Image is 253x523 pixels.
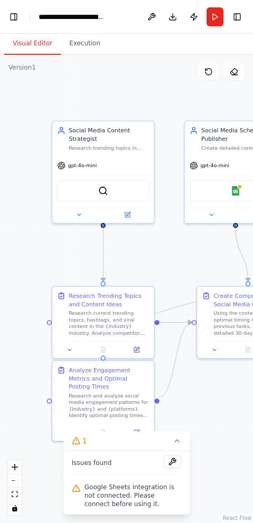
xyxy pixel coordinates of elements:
[223,515,251,521] a: React Flow attribution
[123,345,151,355] button: Open in side panel
[69,366,149,391] div: Analyze Engagement Metrics and Optimal Posting Times
[72,459,112,467] span: Issues found
[82,435,87,446] span: 1
[6,9,21,24] button: Show left sidebar
[69,127,149,143] div: Social Media Content Strategist
[8,474,22,488] button: zoom out
[69,392,149,419] div: Research and analyze social media engagement patterns for {industry} and {platforms}. Identify op...
[86,345,120,355] button: No output available
[69,310,149,336] div: Research current trending topics, hashtags, and viral content in the {industry} industry. Analyze...
[8,460,22,515] div: React Flow controls
[51,286,155,359] div: Research Trending Topics and Content IdeasResearch current trending topics, hashtags, and viral c...
[4,33,61,55] button: Visual Editor
[69,292,149,308] div: Research Trending Topics and Content Ideas
[104,210,151,220] button: Open in side panel
[86,428,120,438] button: No output available
[85,483,182,508] span: Google Sheets integration is not connected. Please connect before using it.
[230,9,245,24] button: Show right sidebar
[98,186,108,196] img: SerperDevTool
[39,12,105,22] nav: breadcrumb
[99,226,107,281] g: Edge from a0184c39-da8c-46f3-a244-4c686accbec7 to 141f95ca-cac0-47fb-9fa9-5efd436d1a34
[160,318,192,401] g: Edge from d1868563-4e80-41f1-a048-bec61409518a to 95c5b90e-7445-422f-b00c-647783f788bc
[51,121,155,224] div: Social Media Content StrategistResearch trending topics in {industry}, analyze competitor content...
[160,318,192,327] g: Edge from 141f95ca-cac0-47fb-9fa9-5efd436d1a34 to 95c5b90e-7445-422f-b00c-647783f788bc
[231,186,241,196] img: Google Sheets
[51,360,155,441] div: Analyze Engagement Metrics and Optimal Posting TimesResearch and analyze social media engagement ...
[63,431,190,451] button: 1
[200,162,229,169] span: gpt-4o-mini
[123,428,151,438] button: Open in side panel
[8,488,22,501] button: fit view
[69,144,149,151] div: Research trending topics in {industry}, analyze competitor content strategies, and generate creat...
[68,162,97,169] span: gpt-4o-mini
[231,228,252,281] g: Edge from a9cc8c12-4480-4f8b-b9a0-1a90176feb35 to 95c5b90e-7445-422f-b00c-647783f788bc
[8,501,22,515] button: toggle interactivity
[8,63,36,72] div: Version 1
[8,460,22,474] button: zoom in
[61,33,109,55] button: Execution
